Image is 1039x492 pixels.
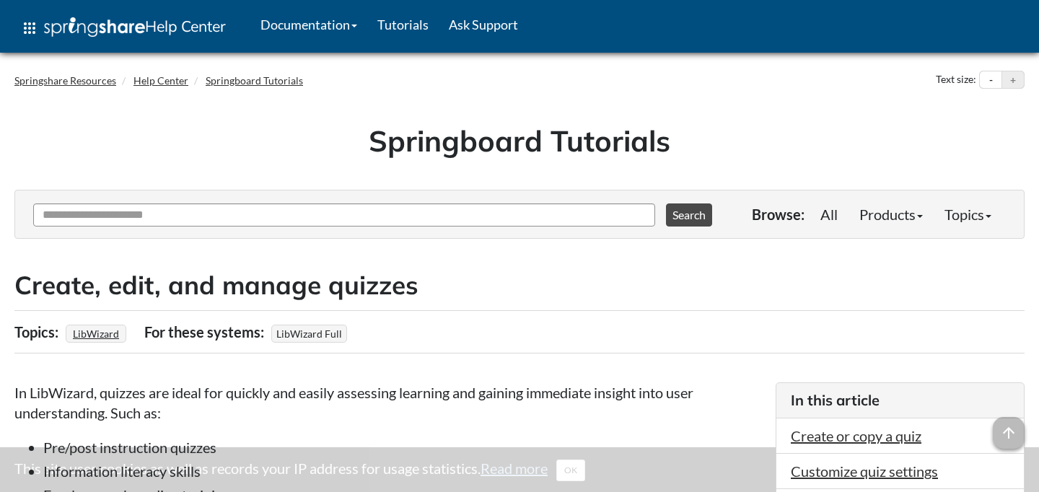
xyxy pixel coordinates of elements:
li: Pre/post instruction quizzes [43,437,761,457]
p: In LibWizard, quizzes are ideal for quickly and easily assessing learning and gaining immediate i... [14,382,761,423]
h2: Create, edit, and manage quizzes [14,268,1025,303]
a: All [810,200,849,229]
a: arrow_upward [993,418,1025,436]
button: Increase text size [1002,71,1024,89]
h1: Springboard Tutorials [25,120,1014,161]
button: Decrease text size [980,71,1001,89]
div: Text size: [933,71,979,89]
a: Help Center [133,74,188,87]
span: Help Center [145,17,226,35]
h3: In this article [791,390,1009,410]
a: apps Help Center [11,6,236,50]
li: Information literacy skills [43,461,761,481]
a: Documentation [250,6,367,43]
button: Search [666,203,712,227]
span: apps [21,19,38,37]
a: LibWizard [71,323,121,344]
span: LibWizard Full [271,325,347,343]
img: Springshare [44,17,145,37]
span: arrow_upward [993,417,1025,449]
a: Products [849,200,934,229]
a: Topics [934,200,1002,229]
a: Springboard Tutorials [206,74,303,87]
a: Tutorials [367,6,439,43]
a: Springshare Resources [14,74,116,87]
a: Create or copy a quiz [791,427,921,444]
a: Ask Support [439,6,528,43]
div: For these systems: [144,318,268,346]
div: Topics: [14,318,62,346]
p: Browse: [752,204,805,224]
a: Customize quiz settings [791,462,938,480]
